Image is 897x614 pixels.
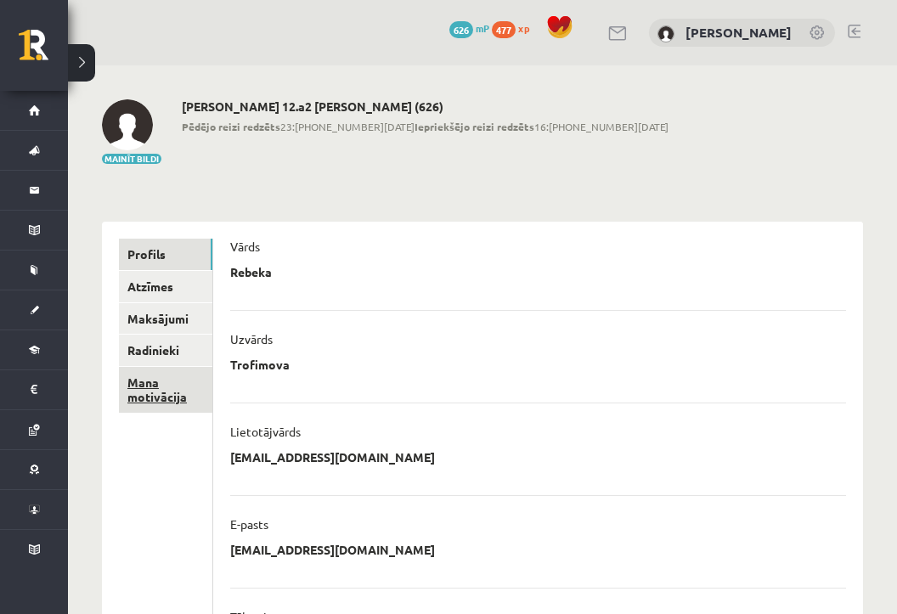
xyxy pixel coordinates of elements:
a: Maksājumi [119,303,212,335]
img: Rebeka Trofimova [102,99,153,150]
span: 23:[PHONE_NUMBER][DATE] 16:[PHONE_NUMBER][DATE] [182,119,669,134]
b: Iepriekšējo reizi redzēts [415,120,534,133]
a: Atzīmes [119,271,212,302]
span: mP [476,21,489,35]
p: E-pasts [230,516,268,532]
p: Lietotājvārds [230,424,301,439]
span: 626 [449,21,473,38]
img: Rebeka Trofimova [657,25,674,42]
a: Profils [119,239,212,270]
a: 477 xp [492,21,538,35]
a: Mana motivācija [119,367,212,413]
b: Pēdējo reizi redzēts [182,120,280,133]
span: 477 [492,21,516,38]
h2: [PERSON_NAME] 12.a2 [PERSON_NAME] (626) [182,99,669,114]
button: Mainīt bildi [102,154,161,164]
p: Vārds [230,239,260,254]
p: [EMAIL_ADDRESS][DOMAIN_NAME] [230,449,435,465]
p: Rebeka [230,264,272,279]
a: [PERSON_NAME] [685,24,792,41]
a: Rīgas 1. Tālmācības vidusskola [19,30,68,72]
p: Trofimova [230,357,290,372]
a: Radinieki [119,335,212,366]
a: 626 mP [449,21,489,35]
p: [EMAIL_ADDRESS][DOMAIN_NAME] [230,542,435,557]
p: Uzvārds [230,331,273,346]
span: xp [518,21,529,35]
